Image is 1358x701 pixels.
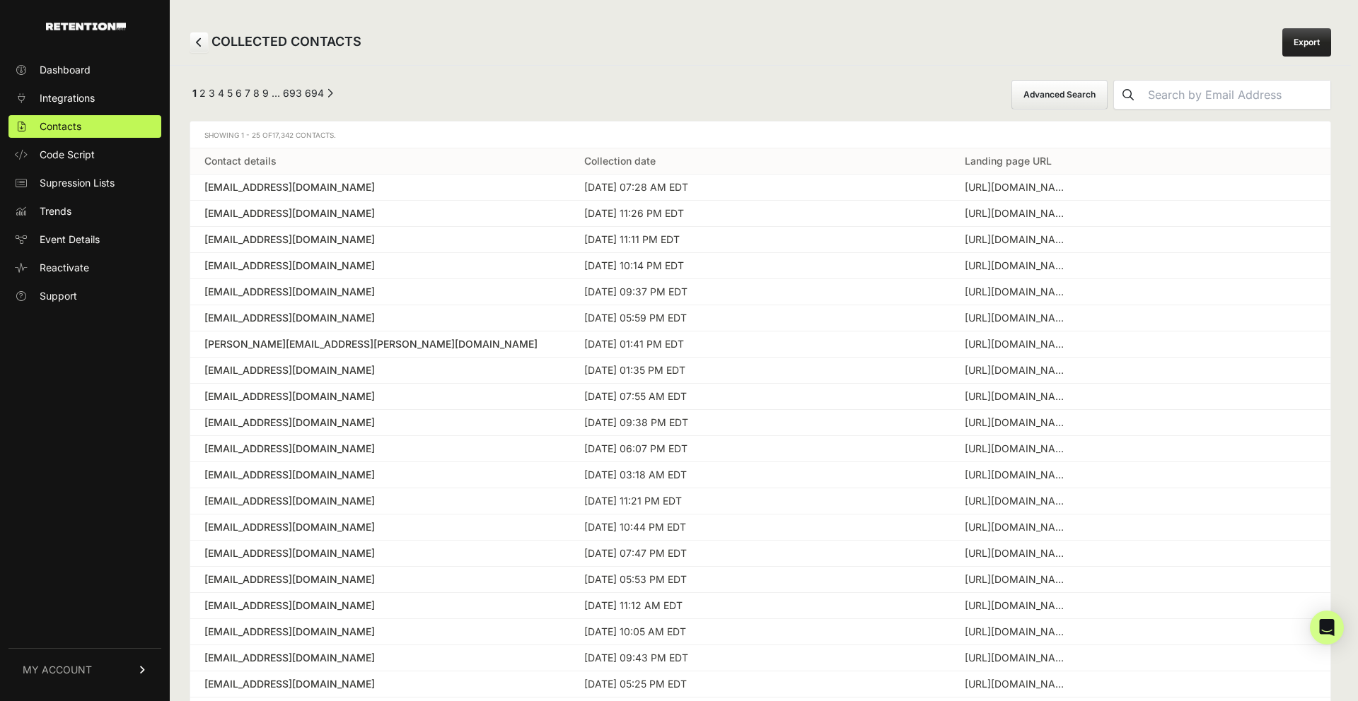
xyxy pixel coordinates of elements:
td: [DATE] 10:14 PM EDT [570,253,950,279]
a: [EMAIL_ADDRESS][DOMAIN_NAME] [204,232,556,247]
a: [EMAIL_ADDRESS][DOMAIN_NAME] [204,651,556,665]
a: Export [1282,28,1331,57]
a: Page 7 [245,87,250,99]
a: [EMAIL_ADDRESS][DOMAIN_NAME] [204,520,556,534]
a: Page 693 [283,87,302,99]
div: https://mightyishercall.com/the-reality-of-the-resurrection-meaningful-moments/ [965,337,1071,351]
td: [DATE] 07:47 PM EDT [570,541,950,567]
td: [DATE] 11:26 PM EDT [570,201,950,227]
em: Page 1 [192,87,197,99]
span: … [272,87,280,99]
input: Search by Email Address [1142,81,1330,109]
a: Page 4 [218,87,224,99]
a: Page 9 [262,87,269,99]
td: [DATE] 10:44 PM EDT [570,514,950,541]
span: Integrations [40,91,95,105]
div: [EMAIL_ADDRESS][DOMAIN_NAME] [204,468,556,482]
div: https://mightyishercall.com/st-teresa-of-avila-do-that-which-stirs-you-to-love/ [965,546,1071,560]
div: Open Intercom Messenger [1310,611,1344,644]
a: Integrations [8,87,161,110]
td: [DATE] 11:21 PM EDT [570,488,950,514]
a: [EMAIL_ADDRESS][DOMAIN_NAME] [204,363,556,377]
a: Code Script [8,143,161,166]
td: [DATE] 09:37 PM EDT [570,279,950,305]
a: [EMAIL_ADDRESS][DOMAIN_NAME] [204,442,556,456]
td: [DATE] 01:41 PM EDT [570,331,950,358]
a: [EMAIL_ADDRESS][DOMAIN_NAME] [204,546,556,560]
span: Supression Lists [40,176,115,190]
a: [EMAIL_ADDRESS][DOMAIN_NAME] [204,625,556,639]
div: https://mightyishercall.com/contributor-kathryn-rombs/ [965,494,1071,508]
img: Retention.com [46,23,126,30]
div: https://mightyishercall.com/family-adoration-embracing-the-truth-of-my-vocation/ [965,259,1071,273]
div: https://mightyishercall.com/joy-is-the-flag/ [965,442,1071,456]
td: [DATE] 05:59 PM EDT [570,305,950,331]
a: Page 6 [236,87,242,99]
a: [EMAIL_ADDRESS][DOMAIN_NAME] [204,389,556,403]
td: [DATE] 11:12 AM EDT [570,593,950,619]
div: https://mightyishercall.com/plato-and-motherhood/ [965,520,1071,534]
span: Dashboard [40,63,91,77]
div: https://mightyishercall.com/motherhood-and-the-economy-of-grace-feat-catherine-ruth-pakaluk/ [965,416,1071,430]
button: Advanced Search [1011,80,1108,110]
a: [PERSON_NAME][EMAIL_ADDRESS][PERSON_NAME][DOMAIN_NAME] [204,337,556,351]
div: https://mightyishercall.com/suffering-in-christ/ [965,206,1071,220]
div: https://mightyishercall.com/the-impossible-novena/ [965,389,1071,403]
span: Reactivate [40,261,89,275]
div: https://mightyishercall.com/the-thank-you-jesus-rosary-2/ [965,232,1071,247]
a: Event Details [8,228,161,251]
a: Page 8 [253,87,260,99]
a: [EMAIL_ADDRESS][DOMAIN_NAME] [204,599,556,613]
span: Trends [40,204,71,218]
a: Page 5 [227,87,233,99]
div: https://mightyishercall.com/im-a-big-white-van-mom/ [965,625,1071,639]
span: Event Details [40,232,100,247]
span: Support [40,289,77,303]
a: [EMAIL_ADDRESS][DOMAIN_NAME] [204,677,556,691]
a: Support [8,285,161,307]
a: Dashboard [8,59,161,81]
a: [EMAIL_ADDRESS][DOMAIN_NAME] [204,180,556,194]
a: Page 2 [199,87,206,99]
div: [EMAIL_ADDRESS][DOMAIN_NAME] [204,416,556,430]
td: [DATE] 05:53 PM EDT [570,567,950,593]
td: [DATE] 09:38 PM EDT [570,410,950,436]
span: MY ACCOUNT [23,663,92,677]
div: https://mightyishercall.com/?s=Photograph&tcb_sf_post_type%5B%5D=post&tcb_sf_post_type%5B%5D=page [965,468,1071,482]
a: Contacts [8,115,161,138]
span: Contacts [40,119,81,134]
div: https://mightyishercall.com/store/ [965,311,1071,325]
td: [DATE] 07:28 AM EDT [570,175,950,201]
td: [DATE] 03:18 AM EDT [570,462,950,488]
a: Page 694 [305,87,324,99]
a: [EMAIL_ADDRESS][DOMAIN_NAME] [204,206,556,220]
div: [EMAIL_ADDRESS][DOMAIN_NAME] [204,494,556,508]
a: Reactivate [8,257,161,279]
span: Showing 1 - 25 of [204,131,336,139]
div: https://mightyishercall.com/about-us/ [965,572,1071,587]
a: [EMAIL_ADDRESS][DOMAIN_NAME] [204,311,556,325]
td: [DATE] 05:25 PM EDT [570,671,950,697]
div: Pagination [190,86,333,104]
a: Landing page URL [965,155,1052,167]
h2: COLLECTED CONTACTS [190,32,361,53]
div: https://mightyishercall.com/retreat-registration-confirmation-fairfax-va/ [965,677,1071,691]
td: [DATE] 09:43 PM EDT [570,645,950,671]
a: Supression Lists [8,172,161,194]
span: 17,342 Contacts. [272,131,336,139]
div: [EMAIL_ADDRESS][DOMAIN_NAME] [204,572,556,587]
a: [EMAIL_ADDRESS][DOMAIN_NAME] [204,259,556,273]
